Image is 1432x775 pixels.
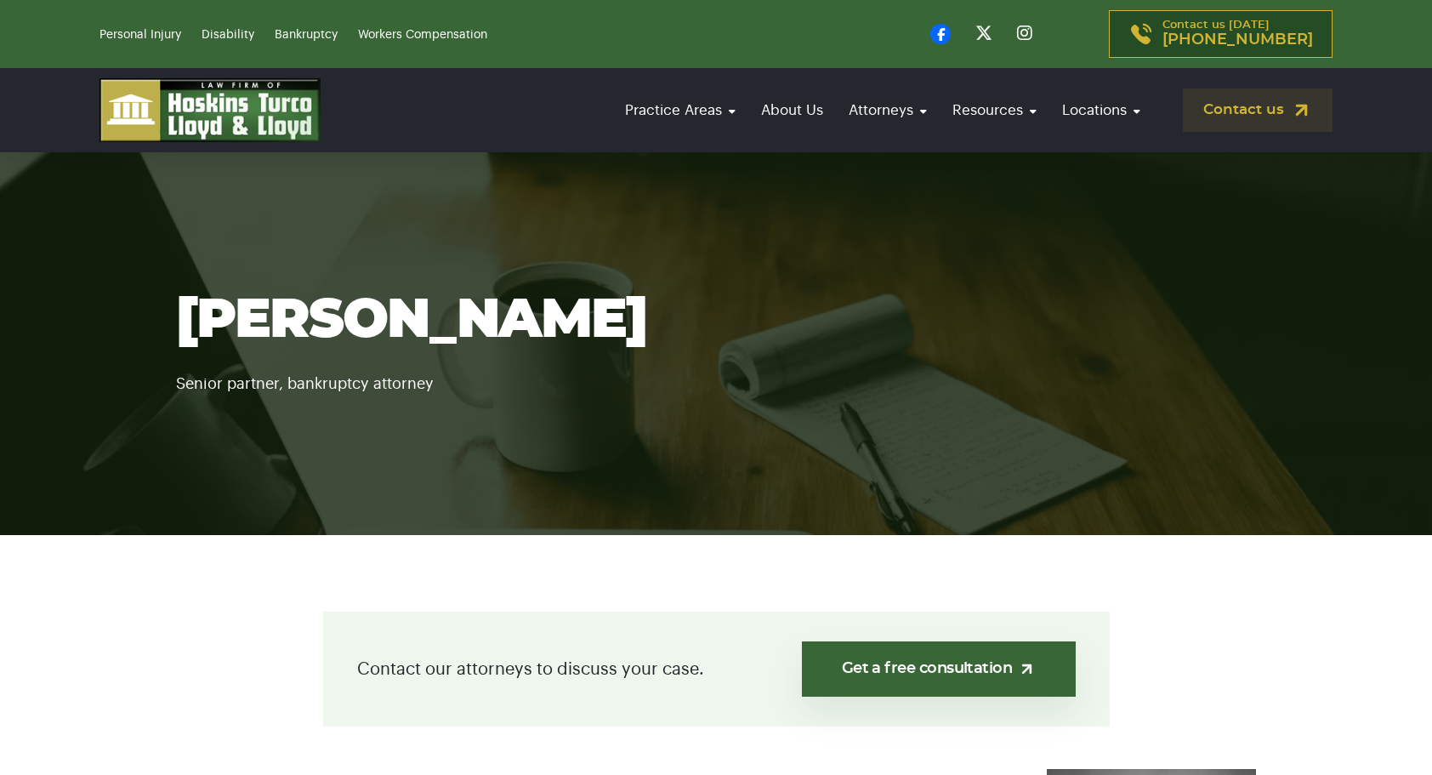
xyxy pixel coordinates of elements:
a: Contact us [DATE][PHONE_NUMBER] [1109,10,1333,58]
h1: [PERSON_NAME] [176,291,1256,350]
p: Senior partner, bankruptcy attorney [176,350,1256,396]
img: arrow-up-right-light.svg [1018,660,1036,678]
div: Contact our attorneys to discuss your case. [323,612,1110,727]
a: Disability [202,29,254,41]
a: Attorneys [840,86,935,134]
a: Get a free consultation [802,641,1075,697]
a: Locations [1054,86,1149,134]
a: Workers Compensation [358,29,487,41]
a: Practice Areas [617,86,744,134]
a: Bankruptcy [275,29,338,41]
a: Personal Injury [99,29,181,41]
a: About Us [753,86,832,134]
a: Resources [944,86,1045,134]
span: [PHONE_NUMBER] [1162,31,1313,48]
p: Contact us [DATE] [1162,20,1313,48]
a: Contact us [1183,88,1333,132]
img: logo [99,78,321,142]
